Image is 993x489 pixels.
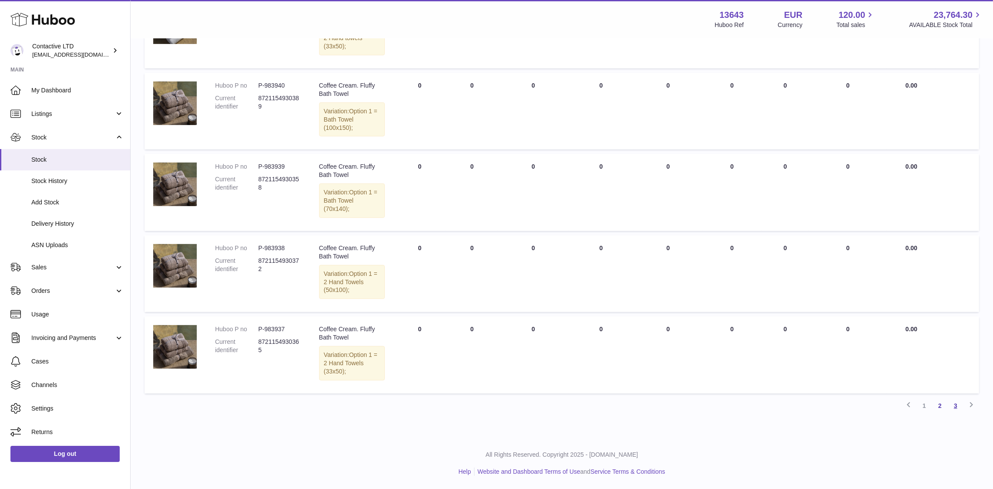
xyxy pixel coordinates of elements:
td: 0 [703,154,762,231]
span: 0.00 [905,82,917,89]
div: Huboo Ref [715,21,744,29]
span: 0 [666,163,670,170]
td: 0 [761,154,809,231]
td: 0 [446,154,498,231]
td: 0 [761,235,809,312]
td: 0 [394,73,446,149]
div: Variation: [319,183,385,218]
td: 0 [761,73,809,149]
div: Variation: [319,102,385,137]
span: Settings [31,404,124,413]
td: 0 [394,316,446,393]
span: Orders [31,287,114,295]
span: Total sales [836,21,875,29]
a: 120.00 Total sales [836,9,875,29]
li: and [475,468,665,476]
span: Option 1 = 2 Hand Towels (50x100); [324,270,377,294]
div: Coffee Cream. Fluffy Bath Towel [319,81,385,98]
td: 0 [569,154,634,231]
dt: Huboo P no [215,325,258,333]
td: 0 [569,235,634,312]
span: Channels [31,381,124,389]
div: Variation: [319,265,385,299]
td: 0 [446,73,498,149]
span: Add Stock [31,198,124,207]
span: Stock [31,156,124,164]
a: 23,764.30 AVAILABLE Stock Total [909,9,983,29]
a: 1 [916,398,932,414]
td: 0 [394,154,446,231]
span: Option 1 = Bath Towel (100x150); [324,108,377,131]
td: 0 [809,154,887,231]
td: 0 [569,316,634,393]
td: 0 [761,316,809,393]
td: 0 [498,73,569,149]
strong: EUR [784,9,802,21]
td: 0 [446,235,498,312]
a: 2 [932,398,948,414]
a: Service Terms & Conditions [590,468,665,475]
div: Coffee Cream. Fluffy Bath Towel [319,244,385,261]
a: 3 [948,398,963,414]
img: product image [153,244,197,288]
span: 120.00 [838,9,865,21]
dd: P-983939 [258,163,301,171]
div: Coffee Cream. Fluffy Bath Towel [319,325,385,342]
a: Website and Dashboard Terms of Use [478,468,580,475]
td: 0 [498,235,569,312]
td: 0 [809,73,887,149]
span: 0.00 [905,163,917,170]
td: 0 [703,316,762,393]
span: Cases [31,357,124,366]
dd: 8721154930372 [258,257,301,273]
dd: 8721154930365 [258,338,301,354]
span: Listings [31,110,114,118]
img: soul@SOWLhome.com [10,44,24,57]
span: 0 [666,82,670,89]
strong: 13643 [720,9,744,21]
dd: P-983940 [258,81,301,90]
td: 0 [809,316,887,393]
div: Coffee Cream. Fluffy Bath Towel [319,163,385,179]
span: Returns [31,428,124,436]
dd: P-983937 [258,325,301,333]
td: 0 [703,73,762,149]
span: 0 [666,326,670,333]
dd: P-983938 [258,244,301,252]
td: 0 [446,316,498,393]
span: Usage [31,310,124,319]
span: 0.00 [905,326,917,333]
dt: Current identifier [215,175,258,192]
img: product image [153,163,197,206]
dt: Current identifier [215,94,258,111]
a: Help [458,468,471,475]
span: [EMAIL_ADDRESS][DOMAIN_NAME] [32,51,128,58]
img: product image [153,325,197,369]
td: 0 [498,154,569,231]
span: Option 1 = Bath Towel (70x140); [324,189,377,212]
dt: Current identifier [215,257,258,273]
span: ASN Uploads [31,241,124,249]
td: 0 [394,235,446,312]
span: AVAILABLE Stock Total [909,21,983,29]
span: My Dashboard [31,86,124,95]
img: product image [153,81,197,125]
p: All Rights Reserved. Copyright 2025 - [DOMAIN_NAME] [138,451,986,459]
dd: 8721154930358 [258,175,301,192]
dd: 8721154930389 [258,94,301,111]
span: 0 [666,244,670,251]
dt: Huboo P no [215,163,258,171]
span: 23,764.30 [934,9,973,21]
td: 0 [498,316,569,393]
a: Log out [10,446,120,462]
span: Stock [31,133,114,142]
div: Variation: [319,346,385,380]
td: 0 [569,73,634,149]
dt: Huboo P no [215,244,258,252]
td: 0 [809,235,887,312]
span: Option 1 = 2 Hand Towels (33x50); [324,351,377,375]
span: Stock History [31,177,124,185]
div: Contactive LTD [32,42,111,59]
span: 0.00 [905,244,917,251]
dt: Huboo P no [215,81,258,90]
